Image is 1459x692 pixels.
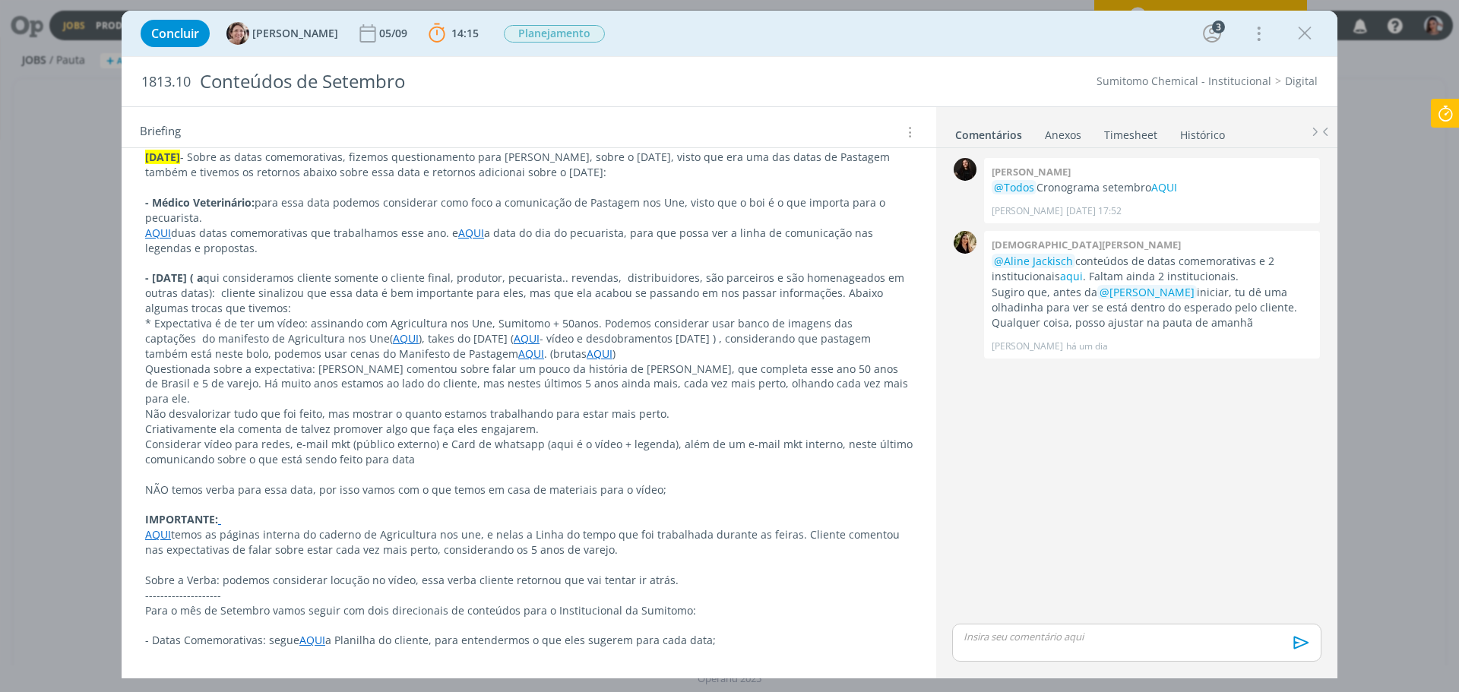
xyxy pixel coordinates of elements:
[518,346,544,361] a: AQUI
[994,254,1073,268] span: @Aline Jackisch
[145,422,913,437] p: Criativamente ela comenta de talvez promover algo que faça eles engajarem.
[226,22,249,45] img: A
[145,270,913,316] p: qui consideramos cliente somente o cliente final, produtor, pecuarista.. revendas, distribuidores...
[992,238,1181,251] b: [DEMOGRAPHIC_DATA][PERSON_NAME]
[145,150,180,164] strong: [DATE]
[503,24,606,43] button: Planejamento
[145,195,255,210] strong: - Médico Veterinário:
[145,663,198,678] span: - 9 [DATE]
[393,331,419,346] a: AQUI
[587,346,612,361] a: AQUI
[379,28,410,39] div: 05/09
[992,285,1312,331] p: Sugiro que, antes da iniciar, tu dê uma olhadinha para ver se está dentro do esperado pelo client...
[145,482,913,498] p: NÃO temos verba para essa data, por isso vamos com o que temos em casa de materiais para o vídeo;
[514,331,540,346] a: AQUI
[140,122,181,142] span: Briefing
[994,180,1034,194] span: @Todos
[145,195,913,226] p: para essa data podemos considerar como foco a comunicação de Pastagem nos Une, visto que o boi é ...
[992,165,1071,179] b: [PERSON_NAME]
[954,231,976,254] img: C
[145,406,913,422] p: Não desvalorizar tudo que foi feito, mas mostrar o quanto estamos trabalhando para estar mais perto.
[992,180,1312,195] p: Cronograma setembro
[1097,74,1271,88] a: Sumitomo Chemical - Institucional
[145,226,171,240] a: AQUI
[1212,21,1225,33] div: 3
[1100,285,1195,299] span: @[PERSON_NAME]
[145,362,913,407] p: Questionada sobre a expectativa: [PERSON_NAME] comentou sobre falar um pouco da história de [PERS...
[425,21,483,46] button: 14:15
[458,226,484,240] a: AQUI
[954,121,1023,143] a: Comentários
[194,63,821,100] div: Conteúdos de Setembro
[145,226,913,256] p: duas datas comemorativas que trabalhamos esse ano. e a data do dia do pecuarista, para que possa ...
[145,527,171,542] a: AQUI
[252,28,338,39] span: [PERSON_NAME]
[145,150,913,180] p: - Sobre as datas comemorativas, fizemos questionamento para [PERSON_NAME], sobre o [DATE], visto ...
[1151,180,1177,194] a: AQUI
[145,573,913,588] p: Sobre a Verba: podemos considerar locução no vídeo, essa verba cliente retornou que vai tentar ir...
[504,25,605,43] span: Planejamento
[1066,340,1108,353] span: há um dia
[145,633,913,648] p: - Datas Comemorativas: segue a Planilha do cliente, para entendermos o que eles sugerem para cada...
[299,633,325,647] a: AQUI
[145,527,913,558] p: temos as páginas interna do caderno de Agricultura nos une, e nelas a Linha do tempo que foi trab...
[122,11,1337,678] div: dialog
[1179,121,1226,143] a: Histórico
[145,270,203,285] strong: - [DATE] ( a
[1045,128,1081,143] div: Anexos
[1103,121,1158,143] a: Timesheet
[151,27,199,39] span: Concluir
[145,603,913,618] p: Para o mês de Setembro vamos seguir com dois direcionais de conteúdos para o Institucional da Sum...
[1060,269,1083,283] a: aqui
[992,340,1063,353] p: [PERSON_NAME]
[145,437,916,466] span: Considerar vídeo para redes, e-mail mkt (público externo) e Card de whatsapp (aqui é o vídeo + le...
[141,74,191,90] span: 1813.10
[141,20,210,47] button: Concluir
[145,316,913,362] p: * Expectativa é de ter um vídeo: assinando com Agricultura nos Une, Sumitomo + 50anos. Podemos co...
[1200,21,1224,46] button: 3
[451,26,479,40] span: 14:15
[1285,74,1318,88] a: Digital
[145,512,218,526] strong: IMPORTANTE:
[954,158,976,181] img: S
[992,204,1063,218] p: [PERSON_NAME]
[226,22,338,45] button: A[PERSON_NAME]
[1066,204,1122,218] span: [DATE] 17:52
[992,254,1312,285] p: conteúdos de datas comemorativas e 2 institucionais . Faltam ainda 2 institucionais.
[145,588,913,603] p: --------------------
